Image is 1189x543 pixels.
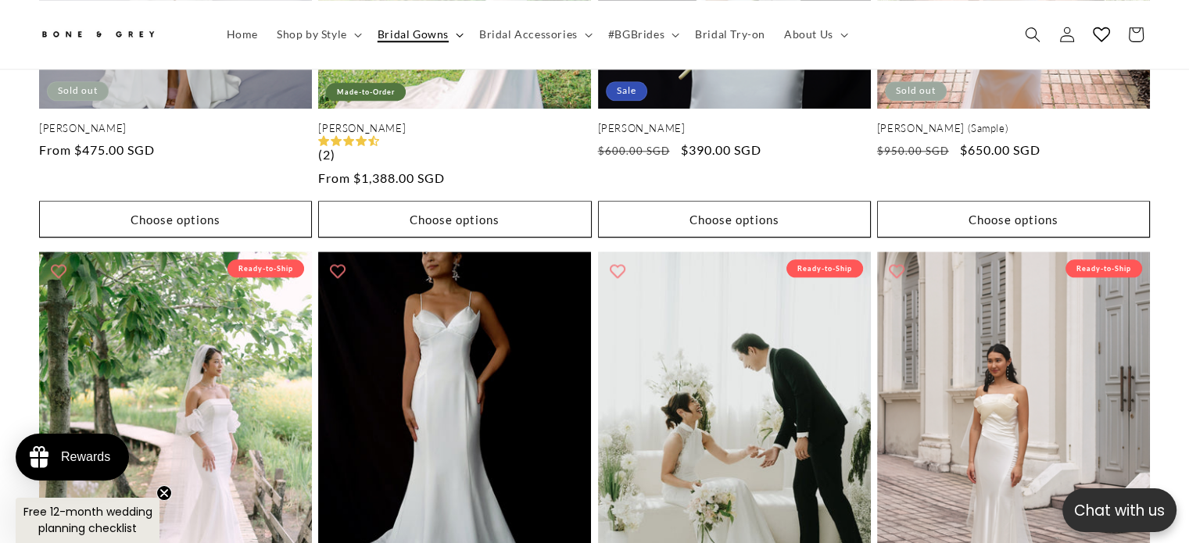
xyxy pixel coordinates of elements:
a: Home [217,18,267,51]
span: Bridal Try-on [695,27,765,41]
button: Choose options [598,201,871,238]
summary: Bridal Gowns [368,18,470,51]
summary: Bridal Accessories [470,18,599,51]
button: Close teaser [156,485,172,501]
div: Rewards [61,450,110,464]
span: #BGBrides [608,27,664,41]
span: About Us [784,27,833,41]
button: Add to wishlist [43,255,74,287]
button: Choose options [318,201,591,238]
span: Free 12-month wedding planning checklist [23,504,152,536]
span: Shop by Style [277,27,347,41]
img: Bone and Grey Bridal [39,22,156,48]
button: Add to wishlist [322,255,353,287]
button: Add to wishlist [881,255,912,287]
a: [PERSON_NAME] [598,122,871,135]
button: Add to wishlist [602,255,633,287]
summary: Search [1015,17,1050,52]
summary: Shop by Style [267,18,368,51]
a: Bone and Grey Bridal [34,16,202,53]
summary: About Us [775,18,854,51]
a: Bridal Try-on [686,18,775,51]
a: [PERSON_NAME] (Sample) [877,122,1150,135]
button: Choose options [39,201,312,238]
a: [PERSON_NAME] [318,122,591,135]
span: Home [227,27,258,41]
span: Bridal Gowns [378,27,449,41]
summary: #BGBrides [599,18,686,51]
button: Choose options [877,201,1150,238]
div: Free 12-month wedding planning checklistClose teaser [16,498,159,543]
button: Open chatbox [1062,488,1176,532]
span: Bridal Accessories [479,27,578,41]
a: [PERSON_NAME] [39,122,312,135]
p: Chat with us [1062,499,1176,522]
